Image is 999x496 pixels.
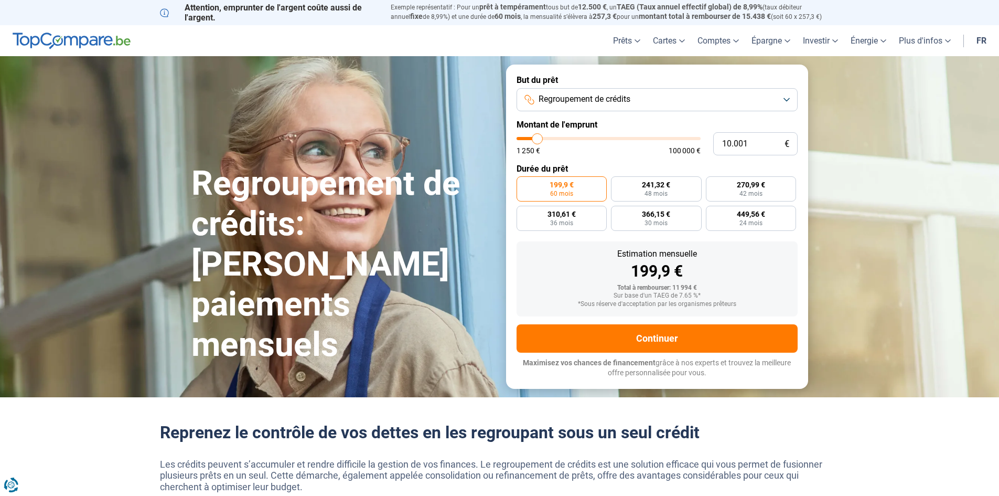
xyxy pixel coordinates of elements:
div: Estimation mensuelle [525,250,789,258]
a: Plus d'infos [893,25,957,56]
div: Total à rembourser: 11 994 € [525,284,789,292]
span: 449,56 € [737,210,765,218]
span: 366,15 € [642,210,670,218]
span: Maximisez vos chances de financement [523,358,656,367]
span: 12.500 € [578,3,607,11]
span: fixe [410,12,423,20]
a: Investir [797,25,844,56]
span: 199,9 € [550,181,574,188]
a: Cartes [647,25,691,56]
img: TopCompare [13,33,131,49]
span: prêt à tempérament [479,3,546,11]
button: Continuer [517,324,798,353]
div: 199,9 € [525,263,789,279]
div: Sur base d'un TAEG de 7.65 %* [525,292,789,300]
a: fr [970,25,993,56]
span: 42 mois [739,191,762,197]
label: Montant de l'emprunt [517,120,798,130]
span: 36 mois [550,220,573,226]
span: 257,3 € [593,12,617,20]
label: Durée du prêt [517,164,798,174]
label: But du prêt [517,75,798,85]
span: 60 mois [550,191,573,197]
span: 48 mois [644,191,668,197]
p: Attention, emprunter de l'argent coûte aussi de l'argent. [160,3,378,23]
a: Épargne [745,25,797,56]
span: € [785,140,789,149]
h2: Reprenez le contrôle de vos dettes en les regroupant sous un seul crédit [160,423,840,442]
button: Regroupement de crédits [517,88,798,111]
div: *Sous réserve d'acceptation par les organismes prêteurs [525,301,789,308]
span: montant total à rembourser de 15.438 € [639,12,771,20]
span: 30 mois [644,220,668,226]
span: 270,99 € [737,181,765,188]
span: 241,32 € [642,181,670,188]
span: TAEG (Taux annuel effectif global) de 8,99% [617,3,762,11]
span: 1 250 € [517,147,540,154]
span: 24 mois [739,220,762,226]
span: 100 000 € [669,147,701,154]
a: Comptes [691,25,745,56]
p: grâce à nos experts et trouvez la meilleure offre personnalisée pour vous. [517,358,798,378]
span: Regroupement de crédits [539,93,630,105]
a: Prêts [607,25,647,56]
p: Les crédits peuvent s’accumuler et rendre difficile la gestion de vos finances. Le regroupement d... [160,459,840,493]
h1: Regroupement de crédits: [PERSON_NAME] paiements mensuels [191,164,493,365]
span: 60 mois [495,12,521,20]
span: 310,61 € [547,210,576,218]
p: Exemple représentatif : Pour un tous but de , un (taux débiteur annuel de 8,99%) et une durée de ... [391,3,840,22]
a: Énergie [844,25,893,56]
